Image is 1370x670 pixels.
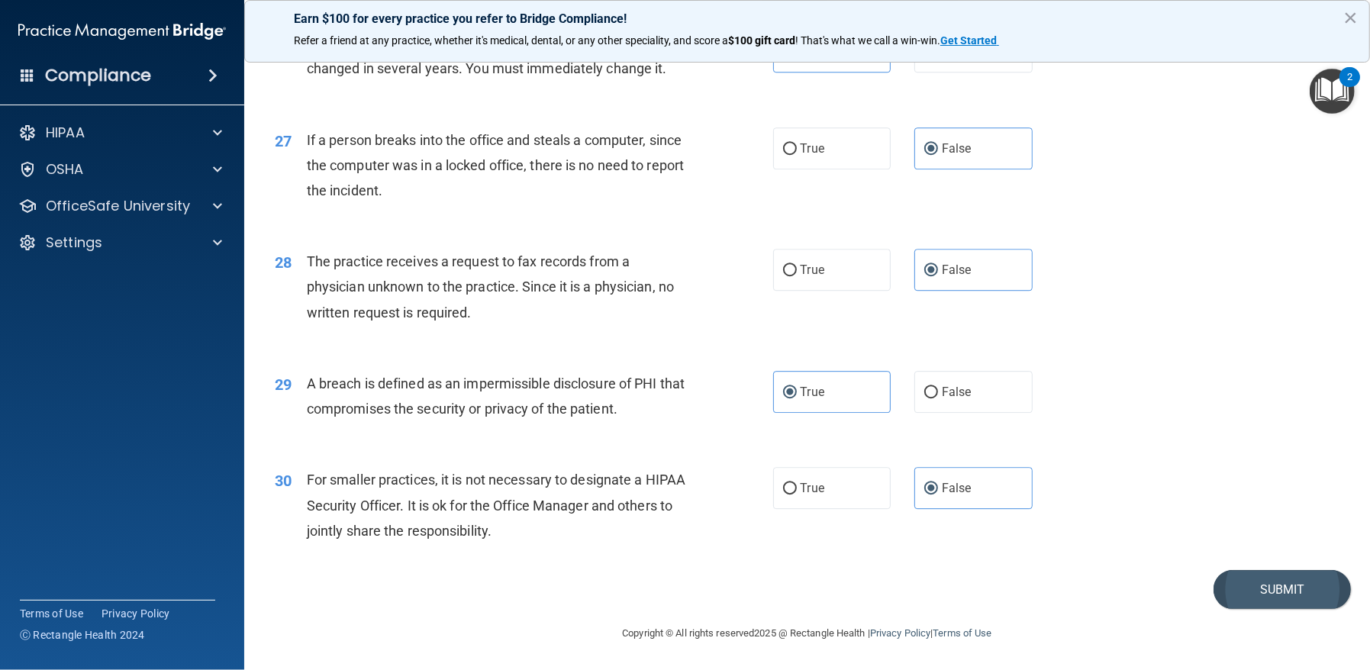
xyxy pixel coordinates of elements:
[940,34,997,47] strong: Get Started
[942,141,972,156] span: False
[1310,69,1355,114] button: Open Resource Center, 2 new notifications
[275,132,292,150] span: 27
[801,141,824,156] span: True
[924,483,938,494] input: False
[18,124,222,142] a: HIPAA
[933,627,991,639] a: Terms of Use
[307,132,684,198] span: If a person breaks into the office and steals a computer, since the computer was in a locked offi...
[45,65,151,86] h4: Compliance
[46,234,102,252] p: Settings
[783,387,797,398] input: True
[275,253,292,272] span: 28
[795,34,940,47] span: ! That's what we call a win-win.
[801,481,824,495] span: True
[18,234,222,252] a: Settings
[529,609,1086,658] div: Copyright © All rights reserved 2025 @ Rectangle Health | |
[20,627,145,643] span: Ⓒ Rectangle Health 2024
[783,265,797,276] input: True
[1347,77,1352,97] div: 2
[18,16,226,47] img: PMB logo
[20,606,83,621] a: Terms of Use
[940,34,999,47] a: Get Started
[46,160,84,179] p: OSHA
[942,263,972,277] span: False
[870,627,930,639] a: Privacy Policy
[275,472,292,490] span: 30
[18,197,222,215] a: OfficeSafe University
[18,160,222,179] a: OSHA
[307,472,685,538] span: For smaller practices, it is not necessary to designate a HIPAA Security Officer. It is ok for th...
[275,375,292,394] span: 29
[294,11,1320,26] p: Earn $100 for every practice you refer to Bridge Compliance!
[1214,570,1351,609] button: Submit
[102,606,170,621] a: Privacy Policy
[924,143,938,155] input: False
[1343,5,1358,30] button: Close
[46,124,85,142] p: HIPAA
[307,375,685,417] span: A breach is defined as an impermissible disclosure of PHI that compromises the security or privac...
[801,263,824,277] span: True
[294,34,728,47] span: Refer a friend at any practice, whether it's medical, dental, or any other speciality, and score a
[783,143,797,155] input: True
[307,253,674,320] span: The practice receives a request to fax records from a physician unknown to the practice. Since it...
[728,34,795,47] strong: $100 gift card
[46,197,190,215] p: OfficeSafe University
[942,385,972,399] span: False
[801,385,824,399] span: True
[924,387,938,398] input: False
[924,265,938,276] input: False
[942,481,972,495] span: False
[783,483,797,494] input: True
